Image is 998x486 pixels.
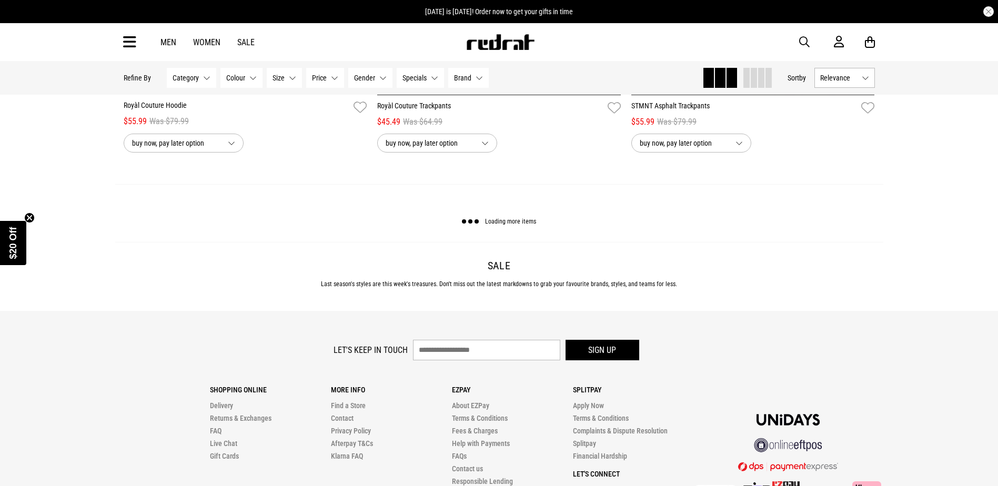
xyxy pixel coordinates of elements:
[331,401,366,410] a: Find a Store
[452,401,489,410] a: About EZPay
[799,74,806,82] span: by
[452,452,467,460] a: FAQs
[566,340,639,360] button: Sign up
[149,115,189,128] span: Was $79.99
[573,439,596,448] a: Splitpay
[631,116,654,128] span: $55.99
[573,452,627,460] a: Financial Hardship
[377,134,497,153] button: buy now, pay later option
[454,74,471,82] span: Brand
[210,401,233,410] a: Delivery
[452,386,573,394] p: Ezpay
[452,464,483,473] a: Contact us
[452,414,508,422] a: Terms & Conditions
[237,37,255,47] a: Sale
[757,414,820,426] img: Unidays
[124,259,875,272] h2: Sale
[173,74,199,82] span: Category
[348,68,392,88] button: Gender
[485,218,536,226] span: Loading more items
[452,439,510,448] a: Help with Payments
[8,227,18,259] span: $20 Off
[124,280,875,288] p: Last season's styles are this week's treasures. Don't miss out the latest markdowns to grab your ...
[631,100,858,116] a: STMNT Asphalt Trackpants
[24,212,35,223] button: Close teaser
[193,37,220,47] a: Women
[657,116,697,128] span: Was $79.99
[331,427,371,435] a: Privacy Policy
[210,439,237,448] a: Live Chat
[425,7,573,16] span: [DATE] is [DATE]! Order now to get your gifts in time
[788,72,806,84] button: Sortby
[573,427,668,435] a: Complaints & Dispute Resolution
[210,452,239,460] a: Gift Cards
[267,68,302,88] button: Size
[573,470,694,478] p: Let's Connect
[403,116,442,128] span: Was $64.99
[124,74,151,82] p: Refine By
[738,462,838,471] img: DPS
[210,427,221,435] a: FAQ
[331,414,354,422] a: Contact
[814,68,875,88] button: Relevance
[210,414,271,422] a: Returns & Exchanges
[160,37,176,47] a: Men
[8,4,40,36] button: Open LiveChat chat widget
[226,74,245,82] span: Colour
[124,100,350,115] a: Royàl Couture Hoodie
[331,452,363,460] a: Klarna FAQ
[402,74,427,82] span: Specials
[377,116,400,128] span: $45.49
[132,137,219,149] span: buy now, pay later option
[331,439,373,448] a: Afterpay T&Cs
[306,68,344,88] button: Price
[466,34,535,50] img: Redrat logo
[273,74,285,82] span: Size
[312,74,327,82] span: Price
[448,68,489,88] button: Brand
[573,414,629,422] a: Terms & Conditions
[124,115,147,128] span: $55.99
[377,100,603,116] a: Royàl Couture Trackpants
[754,438,822,452] img: online eftpos
[573,386,694,394] p: Splitpay
[452,427,498,435] a: Fees & Charges
[354,74,375,82] span: Gender
[573,401,604,410] a: Apply Now
[397,68,444,88] button: Specials
[334,345,408,355] label: Let's keep in touch
[167,68,216,88] button: Category
[124,134,244,153] button: buy now, pay later option
[631,134,751,153] button: buy now, pay later option
[220,68,263,88] button: Colour
[386,137,473,149] span: buy now, pay later option
[210,386,331,394] p: Shopping Online
[331,386,452,394] p: More Info
[820,74,858,82] span: Relevance
[640,137,727,149] span: buy now, pay later option
[452,477,513,485] a: Responsible Lending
